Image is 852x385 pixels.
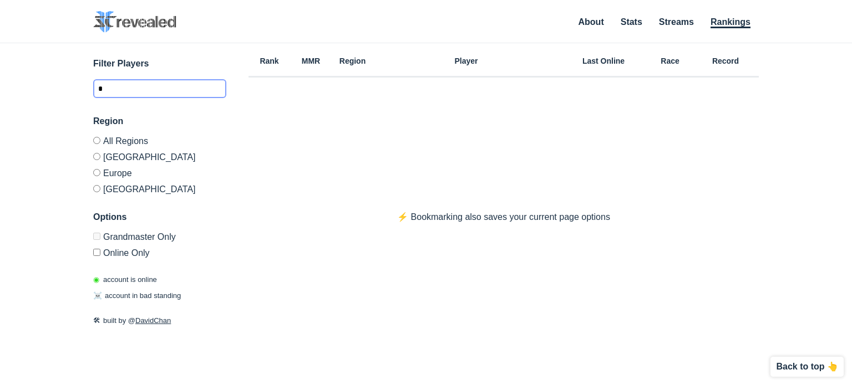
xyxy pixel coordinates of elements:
a: About [579,17,604,27]
input: All Regions [93,137,100,144]
p: account in bad standing [93,290,181,301]
input: [GEOGRAPHIC_DATA] [93,185,100,192]
span: 🛠 [93,316,100,325]
label: Only show accounts currently laddering [93,244,226,258]
p: account is online [93,274,157,285]
label: Only Show accounts currently in Grandmaster [93,233,226,244]
input: Online Only [93,249,100,256]
p: ⚡️ Bookmarking also saves your current page options [375,211,632,224]
label: [GEOGRAPHIC_DATA] [93,181,226,194]
a: Rankings [711,17,750,28]
a: Streams [659,17,694,27]
h6: MMR [290,57,332,65]
h6: Last Online [559,57,648,65]
label: All Regions [93,137,226,148]
h6: Race [648,57,692,65]
input: Grandmaster Only [93,233,100,240]
h3: Options [93,211,226,224]
a: Stats [621,17,642,27]
span: ☠️ [93,291,102,300]
span: ◉ [93,275,99,284]
p: built by @ [93,315,226,326]
label: [GEOGRAPHIC_DATA] [93,148,226,165]
label: Europe [93,165,226,181]
a: DavidChan [135,316,171,325]
input: [GEOGRAPHIC_DATA] [93,153,100,160]
img: SC2 Revealed [93,11,176,33]
input: Europe [93,169,100,176]
h6: Region [332,57,373,65]
h6: Rank [248,57,290,65]
h3: Filter Players [93,57,226,70]
p: Back to top 👆 [776,362,838,371]
h6: Record [692,57,759,65]
h6: Player [373,57,559,65]
h3: Region [93,115,226,128]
